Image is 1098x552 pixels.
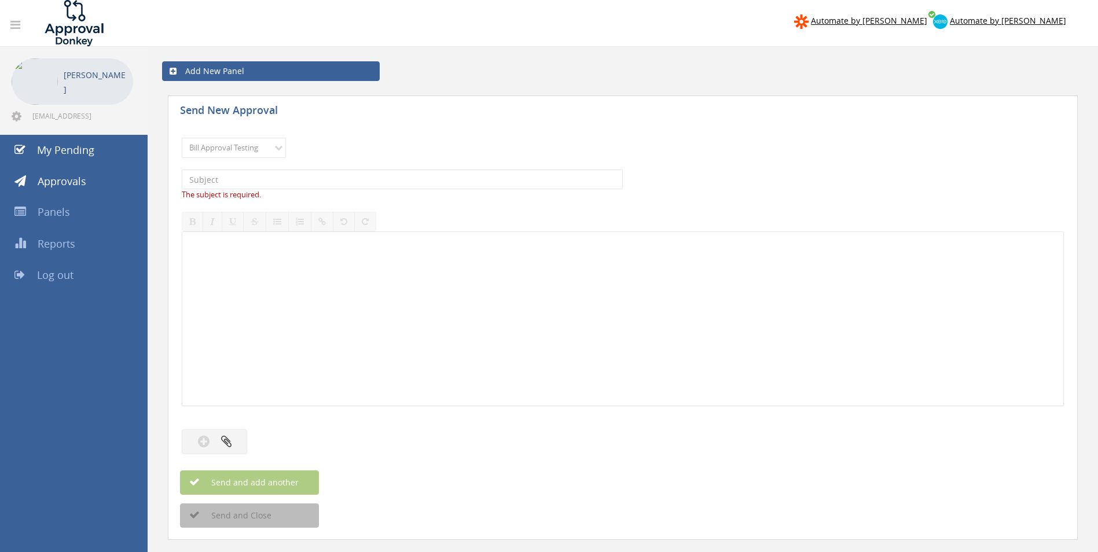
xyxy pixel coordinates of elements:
button: Ordered List [288,212,311,231]
img: xero-logo.png [933,14,948,29]
button: Undo [333,212,355,231]
button: Insert / edit link [311,212,333,231]
input: Subject [182,170,623,189]
button: Italic [203,212,222,231]
div: The subject is required. [182,189,1064,200]
span: Automate by [PERSON_NAME] [811,15,927,26]
button: Send and Close [180,503,319,528]
h5: Send New Approval [180,105,383,119]
span: Automate by [PERSON_NAME] [950,15,1066,26]
a: Add New Panel [162,61,380,81]
button: Redo [354,212,376,231]
button: Unordered List [266,212,289,231]
span: [EMAIL_ADDRESS][PERSON_NAME][DOMAIN_NAME] [32,111,131,120]
span: Log out [37,268,74,282]
button: Underline [222,212,244,231]
img: zapier-logomark.png [794,14,809,29]
p: [PERSON_NAME] [64,68,127,97]
span: Panels [38,205,70,219]
button: Send and add another [180,470,319,495]
span: Reports [38,237,75,251]
button: Bold [182,212,203,231]
span: Approvals [38,174,86,188]
span: My Pending [37,143,94,157]
span: Send and add another [186,477,299,488]
button: Strikethrough [243,212,266,231]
